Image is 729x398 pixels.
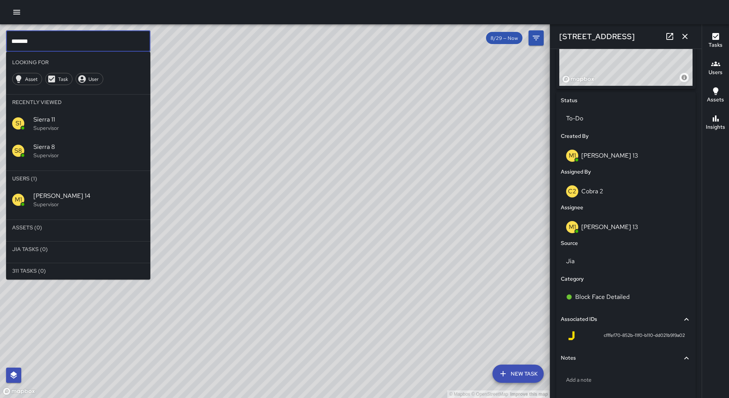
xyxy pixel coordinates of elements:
h6: Notes [561,354,576,362]
li: Jia Tasks (0) [6,242,150,257]
li: Looking For [6,55,150,70]
p: S1 [16,119,21,128]
span: Task [54,76,72,82]
h6: Created By [561,132,589,141]
h6: Category [561,275,584,283]
p: Supervisor [33,152,144,159]
div: S1Sierra 11Supervisor [6,110,150,137]
div: Associated IDs [561,311,691,328]
h6: Users [708,68,723,77]
h6: Associated IDs [561,315,597,324]
p: Jia [566,257,686,266]
h6: [STREET_ADDRESS] [559,30,635,43]
h6: Assignee [561,204,583,212]
button: Tasks [702,27,729,55]
p: M1 [569,151,576,160]
p: S8 [14,146,22,155]
button: Assets [702,82,729,109]
span: User [84,76,103,82]
div: Task [45,73,73,85]
button: Insights [702,109,729,137]
p: M1 [15,195,22,204]
p: M1 [569,223,576,232]
li: Users (1) [6,171,150,186]
p: Add a note [566,376,686,384]
span: [PERSON_NAME] 14 [33,191,144,201]
span: Sierra 11 [33,115,144,124]
h6: Tasks [708,41,723,49]
button: Users [702,55,729,82]
p: Supervisor [33,201,144,208]
span: Sierra 8 [33,142,144,152]
p: [PERSON_NAME] 13 [581,223,638,231]
li: Assets (0) [6,220,150,235]
span: cfffef70-852b-11f0-b110-dd021b919a02 [604,332,685,340]
span: Asset [21,76,42,82]
h6: Assigned By [561,168,591,176]
p: C2 [568,187,576,196]
p: To-Do [566,114,686,123]
div: S8Sierra 8Supervisor [6,137,150,164]
li: 311 Tasks (0) [6,263,150,278]
div: Notes [561,349,691,367]
h6: Source [561,239,578,248]
h6: Insights [706,123,725,131]
div: Asset [12,73,42,85]
button: Filters [529,30,544,46]
li: Recently Viewed [6,95,150,110]
p: Block Face Detailed [575,292,630,302]
h6: Assets [707,96,724,104]
div: User [76,73,103,85]
div: M1[PERSON_NAME] 14Supervisor [6,186,150,213]
p: Cobra 2 [581,187,603,195]
h6: Status [561,96,578,105]
span: 8/29 — Now [486,35,522,41]
button: New Task [492,365,544,383]
p: [PERSON_NAME] 13 [581,152,638,160]
p: Supervisor [33,124,144,132]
